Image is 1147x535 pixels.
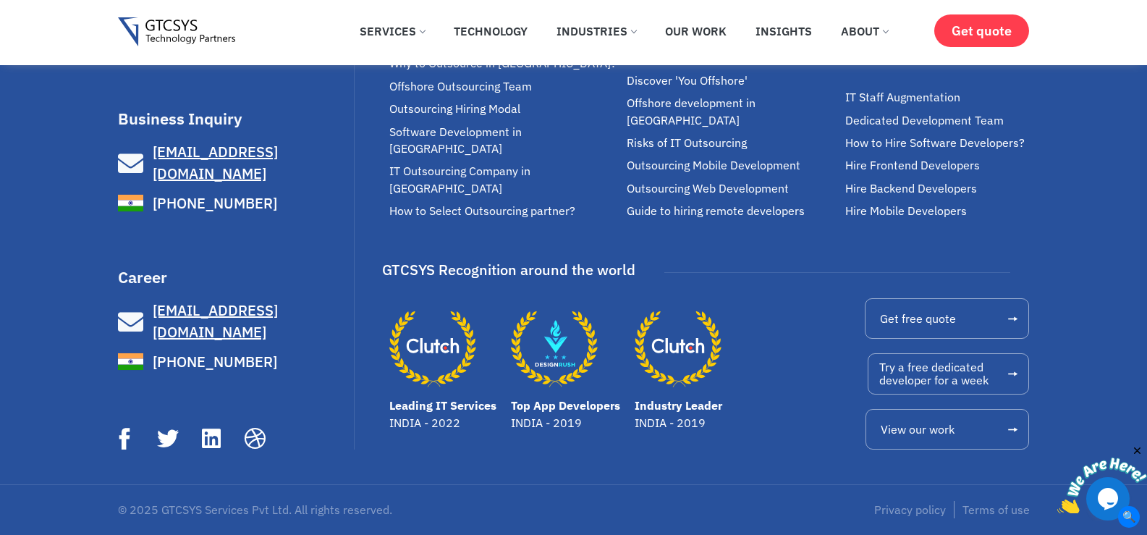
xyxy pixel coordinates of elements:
[635,306,721,392] a: Industry Leader
[118,504,567,515] p: © 2025 GTCSYS Services Pvt Ltd. All rights reserved.
[153,300,278,342] span: [EMAIL_ADDRESS][DOMAIN_NAME]
[511,414,620,431] p: INDIA - 2019
[149,351,277,373] span: [PHONE_NUMBER]
[443,15,538,47] a: Technology
[389,414,496,431] p: INDIA - 2022
[389,101,619,117] a: Outsourcing Hiring Modal
[118,269,351,285] h3: Career
[118,111,351,127] h3: Business Inquiry
[934,14,1029,47] a: Get quote
[627,180,789,197] span: Outsourcing Web Development
[881,424,955,435] span: View our work
[389,101,520,117] span: Outsourcing Hiring Modal
[153,142,278,183] span: [EMAIL_ADDRESS][DOMAIN_NAME]
[865,409,1029,450] a: View our work
[962,501,1030,518] a: Terms of use
[845,157,1037,174] a: Hire Frontend Developers
[118,349,351,374] a: [PHONE_NUMBER]
[118,300,351,343] a: [EMAIL_ADDRESS][DOMAIN_NAME]
[635,398,722,413] a: Industry Leader
[627,157,800,174] span: Outsourcing Mobile Development
[349,15,436,47] a: Services
[118,17,236,47] img: Gtcsys logo
[874,501,946,518] a: Privacy policy
[389,203,619,219] a: How to Select Outsourcing partner?
[627,203,805,219] span: Guide to hiring remote developers
[389,78,619,95] a: Offshore Outsourcing Team
[845,135,1037,151] a: How to Hire Software Developers?
[845,180,977,197] span: Hire Backend Developers
[389,163,619,197] a: IT Outsourcing Company in [GEOGRAPHIC_DATA]
[627,180,838,197] a: Outsourcing Web Development
[745,15,823,47] a: Insights
[1057,445,1147,513] iframe: chat widget
[627,135,838,151] a: Risks of IT Outsourcing
[149,193,277,214] span: [PHONE_NUMBER]
[635,414,722,431] p: INDIA - 2019
[879,361,989,387] span: Try a free dedicated developer for a week
[865,298,1029,339] a: Get free quote
[511,398,620,413] a: Top App Developers
[389,124,619,158] a: Software Development in [GEOGRAPHIC_DATA]
[627,72,838,89] a: Discover 'You Offshore'
[868,353,1029,395] a: Try a free dedicateddeveloper for a week
[952,23,1012,38] span: Get quote
[382,256,635,284] div: GTCSYS Recognition around the world
[845,180,1037,197] a: Hire Backend Developers
[1118,506,1140,528] span: 🔍
[627,203,838,219] a: Guide to hiring remote developers
[389,306,476,392] a: Leading IT Services
[845,203,967,219] span: Hire Mobile Developers
[845,203,1037,219] a: Hire Mobile Developers
[627,95,838,129] a: Offshore development in [GEOGRAPHIC_DATA]
[845,112,1004,129] span: Dedicated Development Team
[389,203,575,219] span: How to Select Outsourcing partner?
[654,15,737,47] a: Our Work
[880,313,956,324] span: Get free quote
[118,190,351,216] a: [PHONE_NUMBER]
[845,112,1037,129] a: Dedicated Development Team
[845,157,980,174] span: Hire Frontend Developers
[389,78,532,95] span: Offshore Outsourcing Team
[118,141,351,185] a: [EMAIL_ADDRESS][DOMAIN_NAME]
[627,157,838,174] a: Outsourcing Mobile Development
[511,306,598,392] a: Top App Developers
[627,135,747,151] span: Risks of IT Outsourcing
[830,15,899,47] a: About
[845,89,1037,106] a: IT Staff Augmentation
[845,89,960,106] span: IT Staff Augmentation
[627,72,748,89] span: Discover 'You Offshore'
[845,135,1025,151] span: How to Hire Software Developers?
[389,398,496,413] a: Leading IT Services
[546,15,647,47] a: Industries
